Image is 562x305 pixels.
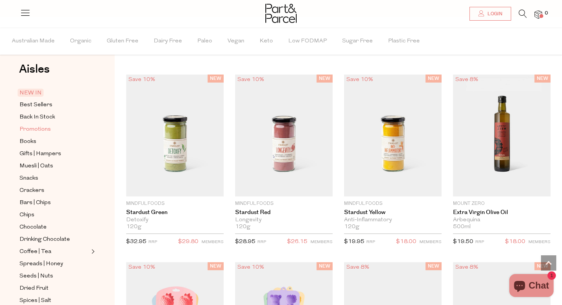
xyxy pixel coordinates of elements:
span: 120g [235,224,250,230]
small: RRP [475,240,484,244]
p: Mindful Foods [344,200,442,207]
span: Muesli | Oats [19,162,53,171]
span: Organic [70,28,91,55]
a: Drinking Chocolate [19,235,89,244]
a: Muesli | Oats [19,161,89,171]
span: Chips [19,211,34,220]
span: $26.15 [287,237,307,247]
a: Seeds | Nuts [19,271,89,281]
div: Save 8% [453,75,481,85]
a: Back In Stock [19,112,89,122]
small: MEMBERS [528,240,551,244]
small: MEMBERS [310,240,333,244]
span: Seeds | Nuts [19,272,53,281]
img: Extra Virgin Olive Oil [453,75,551,196]
span: Drinking Chocolate [19,235,70,244]
span: NEW [208,262,224,270]
a: Chips [19,210,89,220]
span: NEW [208,75,224,83]
span: 500ml [453,224,471,230]
span: $18.00 [505,237,525,247]
a: NEW IN [19,88,89,97]
a: Snacks [19,174,89,183]
a: Chocolate [19,222,89,232]
span: NEW IN [18,89,44,97]
img: Stardust Red [235,75,333,196]
a: Aisles [19,63,50,83]
span: Chocolate [19,223,47,232]
div: Save 10% [235,262,266,273]
span: NEW [534,262,551,270]
span: Promotions [19,125,51,134]
span: NEW [534,75,551,83]
span: Best Sellers [19,101,52,110]
span: NEW [426,75,442,83]
span: Vegan [227,28,244,55]
span: Crackers [19,186,44,195]
span: Coffee | Tea [19,247,51,256]
a: Best Sellers [19,100,89,110]
img: Stardust Yellow [344,75,442,196]
span: Aisles [19,61,50,78]
span: 120g [344,224,359,230]
span: NEW [317,262,333,270]
img: Part&Parcel [265,4,297,23]
span: 120g [126,224,141,230]
div: Save 8% [453,262,481,273]
span: Bars | Chips [19,198,51,208]
span: Back In Stock [19,113,55,122]
span: $29.80 [178,237,198,247]
small: RRP [148,240,157,244]
div: Longevity [235,217,333,224]
span: $28.95 [235,239,255,245]
span: Low FODMAP [288,28,327,55]
span: $32.95 [126,239,146,245]
button: Expand/Collapse Coffee | Tea [89,247,95,256]
span: Login [486,11,502,17]
small: RRP [366,240,375,244]
div: Detoxify [126,217,224,224]
div: Arbequina [453,217,551,224]
p: Mindful Foods [235,200,333,207]
span: Plastic Free [388,28,420,55]
div: Save 10% [126,262,158,273]
div: Save 10% [235,75,266,85]
img: Stardust Green [126,75,224,196]
a: Stardust Red [235,209,333,216]
span: $18.00 [396,237,416,247]
span: Books [19,137,36,146]
small: MEMBERS [419,240,442,244]
a: 0 [534,10,542,18]
span: Gluten Free [107,28,138,55]
span: Keto [260,28,273,55]
a: Login [469,7,511,21]
span: Gifts | Hampers [19,149,61,159]
p: Mindful Foods [126,200,224,207]
a: Dried Fruit [19,284,89,293]
span: Dried Fruit [19,284,49,293]
a: Spreads | Honey [19,259,89,269]
a: Gifts | Hampers [19,149,89,159]
a: Bars | Chips [19,198,89,208]
span: NEW [317,75,333,83]
a: Stardust Green [126,209,224,216]
a: Extra Virgin Olive Oil [453,209,551,216]
a: Crackers [19,186,89,195]
span: Paleo [197,28,212,55]
a: Promotions [19,125,89,134]
a: Coffee | Tea [19,247,89,256]
span: Dairy Free [154,28,182,55]
p: Mount Zero [453,200,551,207]
span: Sugar Free [342,28,373,55]
span: $19.95 [344,239,364,245]
small: RRP [257,240,266,244]
inbox-online-store-chat: Shopify online store chat [507,274,556,299]
div: Save 10% [344,75,375,85]
span: Australian Made [12,28,55,55]
span: NEW [426,262,442,270]
span: 0 [543,10,550,17]
span: Spreads | Honey [19,260,63,269]
div: Anti-Inflammatory [344,217,442,224]
span: Snacks [19,174,38,183]
a: Books [19,137,89,146]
